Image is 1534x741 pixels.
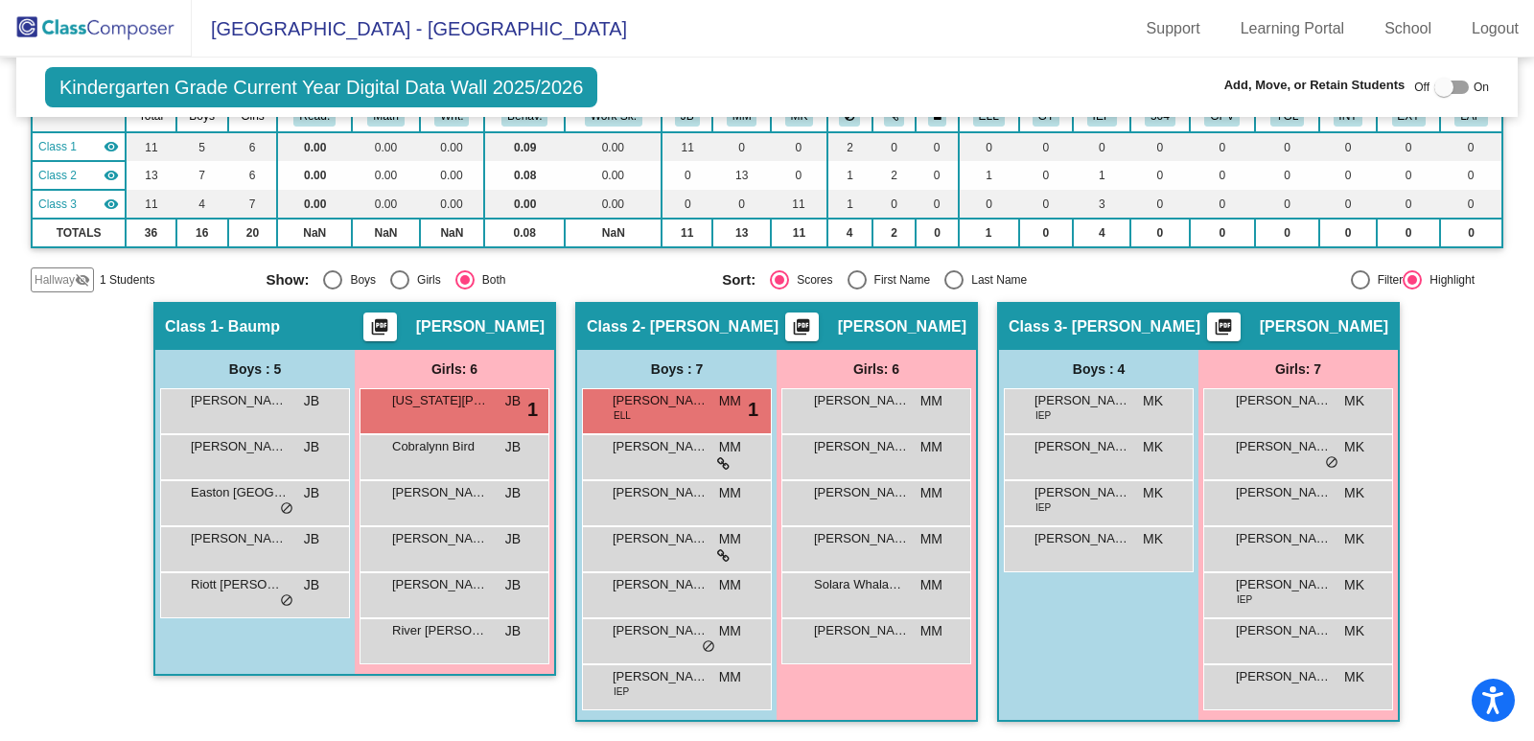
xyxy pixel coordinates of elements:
span: [PERSON_NAME] [1236,483,1332,502]
td: NaN [565,219,662,247]
span: MK [1344,529,1364,549]
span: Riott [PERSON_NAME] [191,575,287,594]
div: First Name [867,271,931,289]
span: MK [1344,667,1364,687]
span: [PERSON_NAME] [416,317,545,336]
mat-icon: picture_as_pdf [1212,317,1235,344]
div: Boys : 5 [155,350,355,388]
span: Show: [266,271,309,289]
div: Girls: 6 [355,350,554,388]
span: MM [719,483,741,503]
td: 0 [1190,132,1256,161]
span: [PERSON_NAME] [191,437,287,456]
td: 0 [1073,132,1130,161]
td: 2 [827,132,872,161]
td: 0.09 [484,132,565,161]
td: 0 [1377,190,1440,219]
span: Class 1 [165,317,219,336]
span: 1 Students [100,271,154,289]
td: 0 [872,190,917,219]
div: Scores [789,271,832,289]
td: NaN [352,219,420,247]
td: TOTALS [32,219,126,247]
span: Off [1414,79,1429,96]
td: 0 [916,132,958,161]
mat-icon: picture_as_pdf [790,317,813,344]
td: 0 [662,190,712,219]
span: [PERSON_NAME] [1260,317,1388,336]
td: 0 [1319,219,1377,247]
span: [PERSON_NAME] [613,667,709,686]
span: [PERSON_NAME] [1236,621,1332,640]
mat-icon: visibility [104,139,119,154]
span: JB [505,391,521,411]
span: Class 2 [587,317,640,336]
span: Cobralynn Bird [392,437,488,456]
span: JB [505,621,521,641]
span: [GEOGRAPHIC_DATA] - [GEOGRAPHIC_DATA] [192,13,627,44]
td: 13 [712,161,771,190]
td: 0 [1377,219,1440,247]
td: 2 [872,219,917,247]
span: [PERSON_NAME] [1034,483,1130,502]
span: Add, Move, or Retain Students [1224,76,1406,95]
span: MM [719,575,741,595]
td: 0 [1190,219,1256,247]
div: Highlight [1422,271,1475,289]
td: 0.00 [420,190,484,219]
span: Hallway [35,271,75,289]
td: 0 [1130,132,1189,161]
span: [PERSON_NAME] Bear [191,529,287,548]
a: School [1369,13,1447,44]
td: 0 [1377,132,1440,161]
mat-icon: picture_as_pdf [368,317,391,344]
span: [PERSON_NAME] [1034,391,1130,410]
td: NaN [277,219,352,247]
td: 13 [712,219,771,247]
span: do_not_disturb_alt [280,501,293,517]
td: Misty Krohn - Krohn [32,190,126,219]
td: 0 [872,132,917,161]
span: [PERSON_NAME] [814,621,910,640]
td: 0 [1319,132,1377,161]
a: Support [1131,13,1216,44]
td: 0 [771,161,826,190]
td: 1 [959,219,1019,247]
td: 0.00 [277,132,352,161]
td: 0.08 [484,219,565,247]
td: 1 [827,161,872,190]
span: [PERSON_NAME] [613,529,709,548]
td: 0 [1440,132,1502,161]
td: 7 [176,161,228,190]
span: MK [1143,529,1163,549]
td: 0 [1255,161,1319,190]
td: 11 [662,219,712,247]
span: do_not_disturb_alt [1325,455,1338,471]
span: [PERSON_NAME] Valdonhos-[PERSON_NAME] [392,529,488,548]
td: 0 [1440,190,1502,219]
span: JB [304,437,319,457]
span: [PERSON_NAME] [392,575,488,594]
td: 6 [228,161,277,190]
td: 0 [1019,190,1073,219]
span: [PERSON_NAME] [1034,529,1130,548]
span: [PERSON_NAME] [613,621,709,640]
span: MK [1143,483,1163,503]
td: 0 [662,161,712,190]
td: 4 [827,219,872,247]
td: 6 [228,132,277,161]
span: MM [719,667,741,687]
span: JB [304,391,319,411]
span: Solara Whalawitsa [814,575,910,594]
span: [PERSON_NAME] [613,437,709,456]
mat-icon: visibility_off [75,272,90,288]
span: [PERSON_NAME] [814,529,910,548]
mat-radio-group: Select an option [722,270,1164,289]
td: 0 [1130,219,1189,247]
td: 0 [771,132,826,161]
td: 0.00 [484,190,565,219]
td: 1 [959,161,1019,190]
span: JB [505,575,521,595]
div: Girls: 6 [777,350,976,388]
td: 16 [176,219,228,247]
